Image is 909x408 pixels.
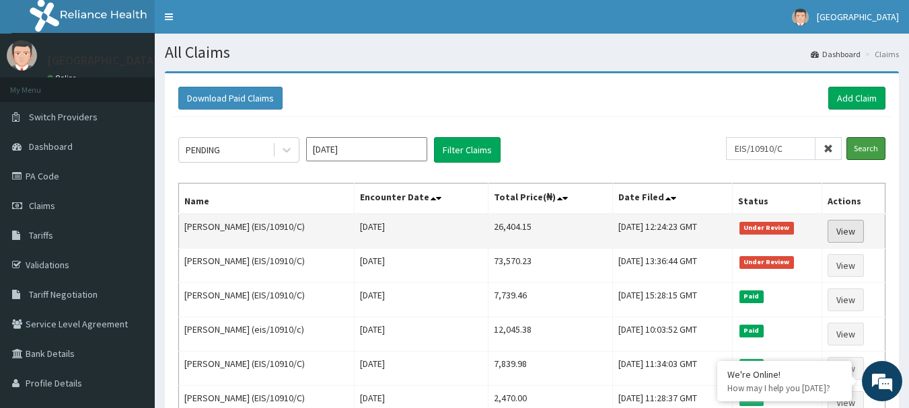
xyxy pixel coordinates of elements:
[306,137,427,161] input: Select Month and Year
[739,290,764,302] span: Paid
[792,9,809,26] img: User Image
[29,288,98,300] span: Tariff Negotiation
[727,382,842,394] p: How may I help you today?
[488,183,613,214] th: Total Price(₦)
[828,254,864,277] a: View
[47,73,79,83] a: Online
[828,220,864,243] a: View
[822,183,885,214] th: Actions
[811,48,861,60] a: Dashboard
[434,137,501,163] button: Filter Claims
[612,317,732,352] td: [DATE] 10:03:52 GMT
[354,249,488,283] td: [DATE]
[726,137,815,160] input: Search by HMO ID
[488,352,613,386] td: 7,839.98
[828,288,864,311] a: View
[612,283,732,317] td: [DATE] 15:28:15 GMT
[828,357,864,380] a: View
[178,87,283,110] button: Download Paid Claims
[179,283,355,317] td: [PERSON_NAME] (EIS/10910/C)
[165,44,899,61] h1: All Claims
[733,183,822,214] th: Status
[488,283,613,317] td: 7,739.46
[70,75,226,93] div: Chat with us now
[354,214,488,249] td: [DATE]
[739,256,794,268] span: Under Review
[179,249,355,283] td: [PERSON_NAME] (EIS/10910/C)
[354,352,488,386] td: [DATE]
[828,87,885,110] a: Add Claim
[862,48,899,60] li: Claims
[612,249,732,283] td: [DATE] 13:36:44 GMT
[354,283,488,317] td: [DATE]
[488,249,613,283] td: 73,570.23
[828,323,864,345] a: View
[78,120,186,255] span: We're online!
[739,325,764,337] span: Paid
[29,200,55,212] span: Claims
[7,40,37,71] img: User Image
[7,268,256,315] textarea: Type your message and hit 'Enter'
[739,222,794,234] span: Under Review
[488,214,613,249] td: 26,404.15
[612,352,732,386] td: [DATE] 11:34:03 GMT
[47,54,158,67] p: [GEOGRAPHIC_DATA]
[612,214,732,249] td: [DATE] 12:24:23 GMT
[186,143,220,157] div: PENDING
[179,214,355,249] td: [PERSON_NAME] (EIS/10910/C)
[25,67,54,101] img: d_794563401_company_1708531726252_794563401
[612,183,732,214] th: Date Filed
[29,229,53,241] span: Tariffs
[846,137,885,160] input: Search
[179,183,355,214] th: Name
[179,317,355,352] td: [PERSON_NAME] (eis/10910/c)
[29,140,73,153] span: Dashboard
[179,352,355,386] td: [PERSON_NAME] (EIS/10910/C)
[354,183,488,214] th: Encounter Date
[221,7,253,39] div: Minimize live chat window
[488,317,613,352] td: 12,045.38
[739,359,764,371] span: Paid
[29,111,98,123] span: Switch Providers
[817,11,899,23] span: [GEOGRAPHIC_DATA]
[354,317,488,352] td: [DATE]
[727,368,842,380] div: We're Online!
